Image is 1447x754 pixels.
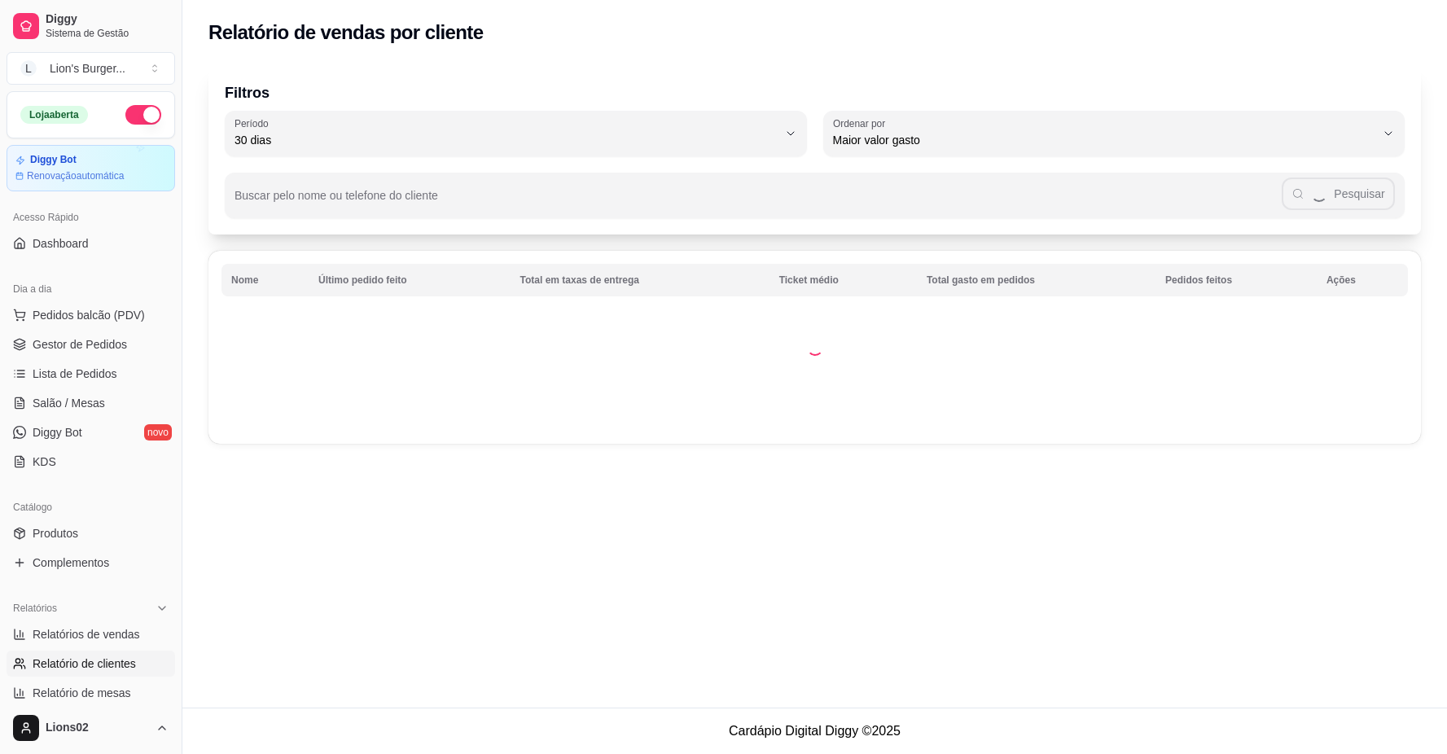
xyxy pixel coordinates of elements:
span: Pedidos balcão (PDV) [33,307,145,323]
button: Período30 dias [225,111,807,156]
span: Lista de Pedidos [33,366,117,382]
h2: Relatório de vendas por cliente [208,20,484,46]
button: Select a team [7,52,175,85]
button: Ordenar porMaior valor gasto [823,111,1405,156]
label: Período [235,116,274,130]
label: Ordenar por [833,116,891,130]
div: Dia a dia [7,276,175,302]
button: Pedidos balcão (PDV) [7,302,175,328]
div: Loading [807,340,823,356]
span: L [20,60,37,77]
span: Relatórios [13,602,57,615]
a: Lista de Pedidos [7,361,175,387]
a: Relatórios de vendas [7,621,175,647]
a: Complementos [7,550,175,576]
span: Diggy Bot [33,424,82,441]
a: Salão / Mesas [7,390,175,416]
span: Relatório de mesas [33,685,131,701]
a: DiggySistema de Gestão [7,7,175,46]
span: Relatório de clientes [33,655,136,672]
button: Lions02 [7,708,175,747]
a: Produtos [7,520,175,546]
span: Lions02 [46,721,149,735]
span: 30 dias [235,132,778,148]
button: Alterar Status [125,105,161,125]
span: Complementos [33,555,109,571]
div: Loja aberta [20,106,88,124]
span: Diggy [46,12,169,27]
span: Relatórios de vendas [33,626,140,642]
p: Filtros [225,81,1405,104]
article: Renovação automática [27,169,124,182]
a: Diggy BotRenovaçãoautomática [7,145,175,191]
span: Produtos [33,525,78,541]
span: Sistema de Gestão [46,27,169,40]
a: KDS [7,449,175,475]
footer: Cardápio Digital Diggy © 2025 [182,708,1447,754]
a: Dashboard [7,230,175,256]
span: Salão / Mesas [33,395,105,411]
article: Diggy Bot [30,154,77,166]
span: Gestor de Pedidos [33,336,127,353]
span: KDS [33,454,56,470]
a: Relatório de clientes [7,651,175,677]
div: Catálogo [7,494,175,520]
div: Lion's Burger ... [50,60,125,77]
a: Relatório de mesas [7,680,175,706]
span: Dashboard [33,235,89,252]
a: Gestor de Pedidos [7,331,175,357]
div: Acesso Rápido [7,204,175,230]
a: Diggy Botnovo [7,419,175,445]
span: Maior valor gasto [833,132,1376,148]
input: Buscar pelo nome ou telefone do cliente [235,194,1282,210]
